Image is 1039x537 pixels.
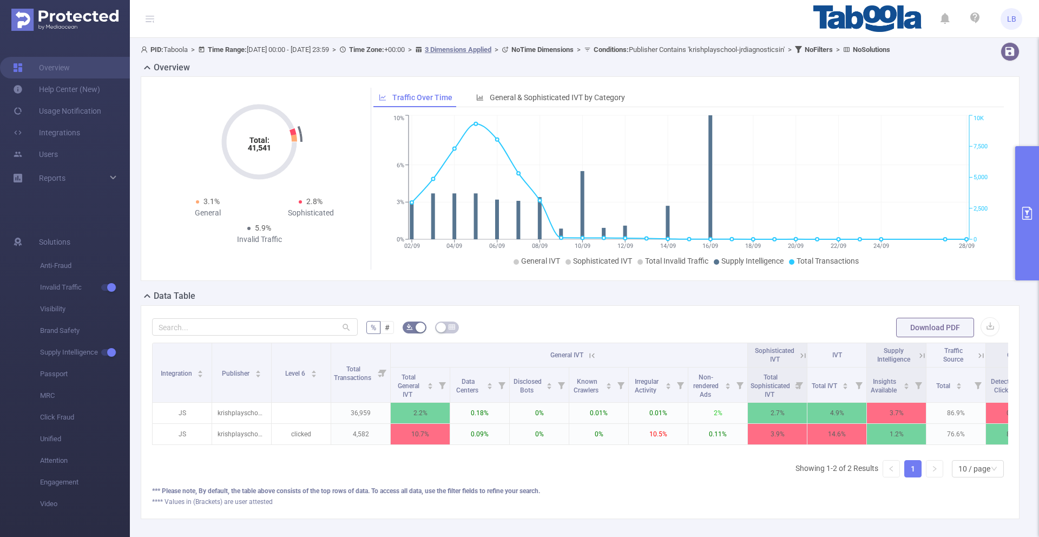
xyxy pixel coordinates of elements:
[11,9,119,31] img: Protected Media
[379,94,386,101] i: icon: line-chart
[450,424,509,444] p: 0.09%
[688,424,747,444] p: 0.11%
[397,199,404,206] tspan: 3%
[788,243,804,250] tspan: 20/09
[371,323,376,332] span: %
[832,351,842,359] span: IVT
[843,385,849,388] i: icon: caret-down
[748,424,807,444] p: 3.9%
[795,460,878,477] li: Showing 1-2 of 2 Results
[797,257,859,265] span: Total Transactions
[956,381,962,384] i: icon: caret-up
[751,374,790,398] span: Total Sophisticated IVT
[212,424,271,444] p: krishplayschool-jrdiagnosticsin
[397,236,404,243] tspan: 0%
[398,374,419,398] span: Total General IVT
[391,424,450,444] p: 10.7%
[926,460,943,477] li: Next Page
[547,381,553,384] i: icon: caret-up
[883,460,900,477] li: Previous Page
[13,143,58,165] a: Users
[311,369,317,375] div: Sort
[510,403,569,423] p: 0%
[385,323,390,332] span: #
[514,378,542,394] span: Disclosed Bots
[255,373,261,376] i: icon: caret-down
[629,424,688,444] p: 10.5%
[306,197,323,206] span: 2.8%
[40,342,130,363] span: Supply Intelligence
[830,243,846,250] tspan: 22/09
[606,381,612,388] div: Sort
[150,45,163,54] b: PID:
[511,45,574,54] b: No Time Dimensions
[613,368,628,402] i: Filter menu
[255,369,261,372] i: icon: caret-up
[40,428,130,450] span: Unified
[956,385,962,388] i: icon: caret-down
[812,382,839,390] span: Total IVT
[974,205,988,212] tspan: 2,500
[40,363,130,385] span: Passport
[569,403,628,423] p: 0.01%
[152,486,1008,496] div: *** Please note, By default, the table above consists of the top rows of data. To access all data...
[13,78,100,100] a: Help Center (New)
[255,369,261,375] div: Sort
[393,115,404,122] tspan: 10%
[349,45,384,54] b: Time Zone:
[13,122,80,143] a: Integrations
[958,461,990,477] div: 10 / page
[550,351,583,359] span: General IVT
[40,320,130,342] span: Brand Safety
[375,343,390,402] i: Filter menu
[904,385,910,388] i: icon: caret-down
[943,347,963,363] span: Traffic Source
[594,45,629,54] b: Conditions :
[521,257,560,265] span: General IVT
[702,243,718,250] tspan: 16/09
[660,243,675,250] tspan: 14/09
[926,403,985,423] p: 86.9%
[198,373,203,376] i: icon: caret-down
[867,403,926,423] p: 3.7%
[873,243,889,250] tspan: 24/09
[487,385,493,388] i: icon: caret-down
[843,381,849,384] i: icon: caret-up
[331,424,390,444] p: 4,582
[248,143,271,152] tspan: 41,541
[255,224,271,232] span: 5.9%
[490,93,625,102] span: General & Sophisticated IVT by Category
[152,318,358,336] input: Search...
[208,45,247,54] b: Time Range:
[427,381,433,388] div: Sort
[547,385,553,388] i: icon: caret-down
[39,167,65,189] a: Reports
[871,378,898,394] span: Insights Available
[606,381,612,384] i: icon: caret-up
[725,381,731,388] div: Sort
[877,347,910,363] span: Supply Intelligence
[888,466,895,472] i: icon: left
[154,290,195,303] h2: Data Table
[141,45,890,54] span: Taboola [DATE] 00:00 - [DATE] 23:59 +00:00
[311,369,317,372] i: icon: caret-up
[606,385,612,388] i: icon: caret-down
[331,403,390,423] p: 36,959
[425,45,491,54] u: 3 Dimensions Applied
[991,378,1016,394] span: Detected Clicks
[673,368,688,402] i: Filter menu
[842,381,849,388] div: Sort
[851,368,866,402] i: Filter menu
[212,403,271,423] p: krishplayschool-jrdiagnosticsin
[725,385,731,388] i: icon: caret-down
[936,382,952,390] span: Total
[397,162,404,169] tspan: 6%
[40,471,130,493] span: Engagement
[748,403,807,423] p: 2.7%
[154,61,190,74] h2: Overview
[435,368,450,402] i: Filter menu
[153,424,212,444] p: JS
[476,94,484,101] i: icon: bar-chart
[896,318,974,337] button: Download PDF
[574,378,600,394] span: Known Crawlers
